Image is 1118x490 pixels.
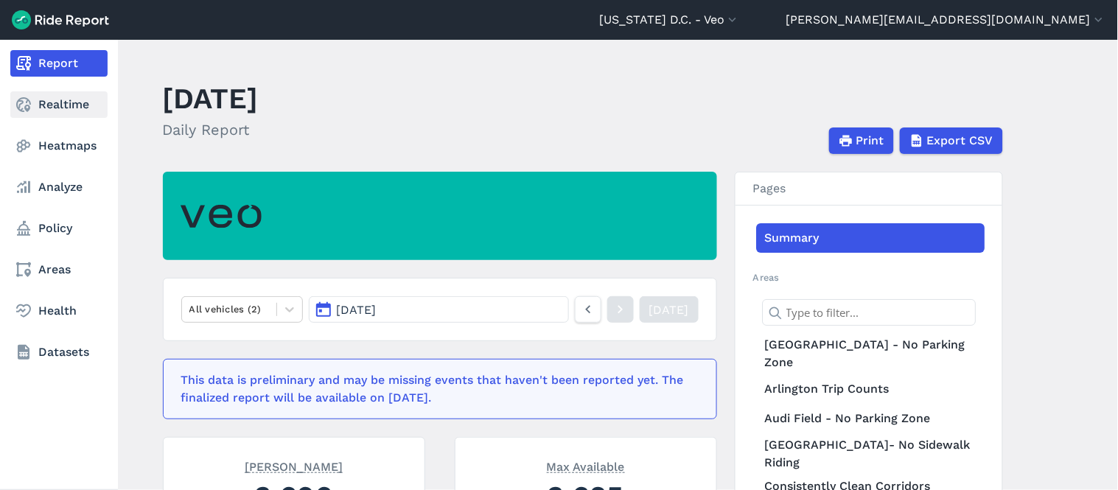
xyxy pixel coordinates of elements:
span: Export CSV [927,132,993,150]
a: Analyze [10,174,108,200]
a: Health [10,298,108,324]
a: Heatmaps [10,133,108,159]
h1: [DATE] [163,78,259,119]
a: Realtime [10,91,108,118]
span: [PERSON_NAME] [245,458,343,473]
a: [GEOGRAPHIC_DATA]- No Sidewalk Riding [756,433,985,475]
a: Areas [10,256,108,283]
img: Veo [181,196,262,237]
span: Max Available [547,458,625,473]
a: [GEOGRAPHIC_DATA] - No Parking Zone [756,333,985,374]
a: Report [10,50,108,77]
button: Export CSV [900,127,1003,154]
div: This data is preliminary and may be missing events that haven't been reported yet. The finalized ... [181,371,690,407]
a: Policy [10,215,108,242]
h3: Pages [736,172,1002,206]
a: Audi Field - No Parking Zone [756,404,985,433]
button: [PERSON_NAME][EMAIL_ADDRESS][DOMAIN_NAME] [786,11,1106,29]
input: Type to filter... [762,299,976,326]
button: [US_STATE] D.C. - Veo [599,11,740,29]
h2: Daily Report [163,119,259,141]
a: Summary [756,223,985,253]
a: Datasets [10,339,108,365]
h2: Areas [753,270,985,284]
span: Print [856,132,884,150]
span: [DATE] [336,303,376,317]
a: [DATE] [640,296,699,323]
button: Print [829,127,894,154]
a: Arlington Trip Counts [756,374,985,404]
img: Ride Report [12,10,109,29]
button: [DATE] [309,296,568,323]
